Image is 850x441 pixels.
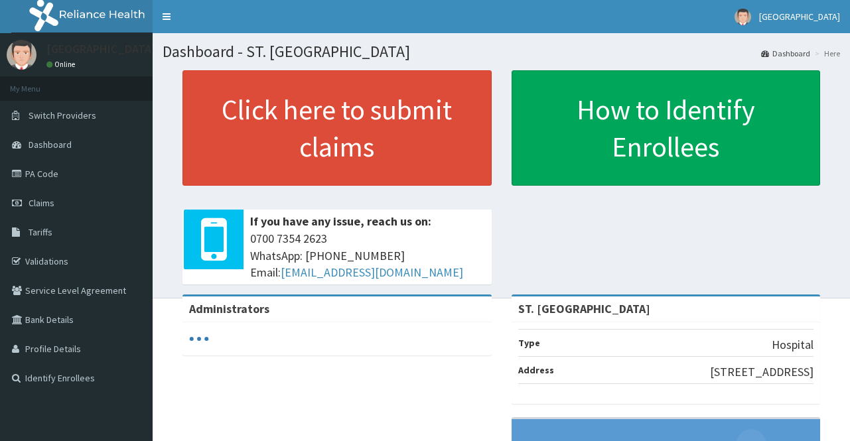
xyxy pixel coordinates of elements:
p: Hospital [772,336,814,353]
b: Address [518,364,554,376]
img: User Image [735,9,751,25]
span: Claims [29,197,54,209]
svg: audio-loading [189,329,209,349]
span: [GEOGRAPHIC_DATA] [759,11,840,23]
a: Online [46,60,78,69]
a: Dashboard [761,48,810,59]
span: 0700 7354 2623 WhatsApp: [PHONE_NUMBER] Email: [250,230,485,281]
span: Dashboard [29,139,72,151]
p: [GEOGRAPHIC_DATA] [46,43,156,55]
strong: ST. [GEOGRAPHIC_DATA] [518,301,650,316]
p: [STREET_ADDRESS] [710,363,814,381]
span: Tariffs [29,226,52,238]
a: How to Identify Enrollees [512,70,821,186]
b: Administrators [189,301,269,316]
span: Switch Providers [29,109,96,121]
li: Here [812,48,840,59]
b: Type [518,337,540,349]
a: [EMAIL_ADDRESS][DOMAIN_NAME] [281,265,463,280]
a: Click here to submit claims [182,70,492,186]
h1: Dashboard - ST. [GEOGRAPHIC_DATA] [163,43,840,60]
b: If you have any issue, reach us on: [250,214,431,229]
img: User Image [7,40,36,70]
